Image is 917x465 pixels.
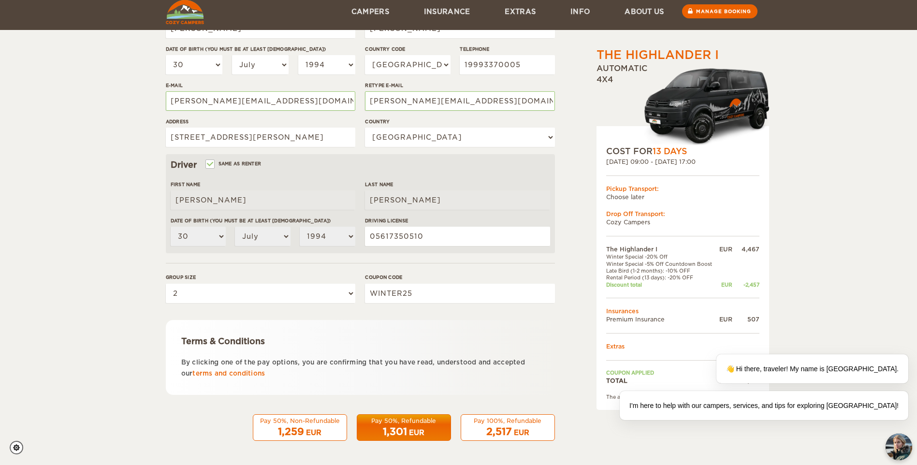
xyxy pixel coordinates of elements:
[597,63,769,145] div: Automatic 4x4
[206,159,262,168] label: Same as renter
[606,267,717,274] td: Late Bird (1-2 months): -10% OFF
[606,315,717,323] td: Premium Insurance
[166,128,355,147] input: e.g. Street, City, Zip Code
[717,245,732,253] div: EUR
[606,158,759,166] div: [DATE] 09:00 - [DATE] 17:00
[383,426,407,437] span: 1,301
[166,118,355,125] label: Address
[606,377,717,385] td: TOTAL
[171,190,355,210] input: e.g. William
[467,417,549,425] div: Pay 100%, Refundable
[597,47,719,63] div: The Highlander I
[166,274,355,281] label: Group size
[606,253,717,260] td: Winter Special -20% Off
[606,245,717,253] td: The Highlander I
[365,190,550,210] input: e.g. Smith
[365,227,550,246] input: e.g. 14789654B
[606,307,759,315] td: Insurances
[365,118,554,125] label: Country
[166,45,355,53] label: Date of birth (You must be at least [DEMOGRAPHIC_DATA])
[606,281,717,288] td: Discount total
[181,357,539,379] p: By clicking one of the pay options, you are confirming that you have read, understood and accepte...
[365,274,554,281] label: Coupon code
[606,369,717,376] td: Coupon applied
[635,66,769,145] img: Cozy-3.png
[606,261,717,267] td: Winter Special -5% Off Countdown Boost
[192,370,265,377] a: terms and conditions
[166,91,355,111] input: e.g. example@example.com
[653,146,687,156] span: 13 Days
[409,428,424,437] div: EUR
[206,162,213,168] input: Same as renter
[717,281,732,288] div: EUR
[365,217,550,224] label: Driving License
[171,217,355,224] label: Date of birth (You must be at least [DEMOGRAPHIC_DATA])
[259,417,341,425] div: Pay 50%, Non-Refundable
[365,82,554,89] label: Retype E-mail
[606,210,759,218] div: Drop Off Transport:
[486,426,512,437] span: 2,517
[357,414,451,441] button: Pay 50%, Refundable 1,301 EUR
[181,335,539,347] div: Terms & Conditions
[732,281,759,288] div: -2,457
[365,45,450,53] label: Country Code
[886,434,912,460] button: chat-button
[606,218,759,226] td: Cozy Campers
[363,417,445,425] div: Pay 50%, Refundable
[365,181,550,188] label: Last Name
[732,245,759,253] div: 4,467
[365,91,554,111] input: e.g. example@example.com
[278,426,304,437] span: 1,259
[606,185,759,193] div: Pickup Transport:
[460,55,554,74] input: e.g. 1 234 567 890
[171,159,550,171] div: Driver
[717,315,732,323] div: EUR
[171,181,355,188] label: First Name
[606,145,759,157] div: COST FOR
[606,342,759,350] td: Extras
[620,391,908,420] div: I'm here to help with our campers, services, and tips for exploring [GEOGRAPHIC_DATA]!
[716,354,908,383] div: 👋 Hi there, traveler! My name is [GEOGRAPHIC_DATA].
[606,393,759,400] div: The amount will be charged in EUR
[461,414,555,441] button: Pay 100%, Refundable 2,517 EUR
[732,315,759,323] div: 507
[253,414,347,441] button: Pay 50%, Non-Refundable 1,259 EUR
[306,428,321,437] div: EUR
[10,441,29,454] a: Cookie settings
[460,45,554,53] label: Telephone
[886,434,912,460] img: Freyja at Cozy Campers
[514,428,529,437] div: EUR
[606,193,759,201] td: Choose later
[606,274,717,281] td: Rental Period (13 days): -20% OFF
[682,4,757,18] a: Manage booking
[166,82,355,89] label: E-mail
